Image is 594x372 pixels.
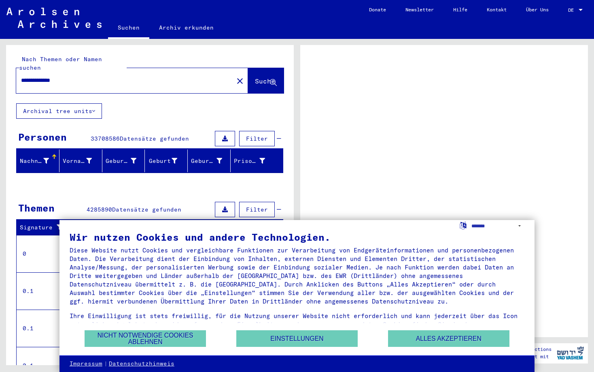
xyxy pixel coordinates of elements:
[6,8,102,28] img: Arolsen_neg.svg
[239,131,275,146] button: Filter
[555,343,586,363] img: yv_logo.png
[148,154,187,167] div: Geburt‏
[17,272,72,310] td: 0.1
[20,223,66,232] div: Signature
[87,206,112,213] span: 4285890
[20,221,74,234] div: Signature
[108,18,149,39] a: Suchen
[248,68,284,93] button: Suche
[70,360,102,368] a: Impressum
[568,7,577,13] span: DE
[459,221,467,229] label: Sprache auswählen
[70,246,524,306] div: Diese Website nutzt Cookies und vergleichbare Funktionen zur Verarbeitung von Endgeräteinformatio...
[149,18,223,37] a: Archiv erkunden
[106,157,137,165] div: Geburtsname
[148,157,177,165] div: Geburt‏
[191,154,232,167] div: Geburtsdatum
[234,154,275,167] div: Prisoner #
[388,330,509,347] button: Alles akzeptieren
[17,310,72,347] td: 0.1
[102,150,145,172] mat-header-cell: Geburtsname
[59,150,102,172] mat-header-cell: Vorname
[239,202,275,217] button: Filter
[17,150,59,172] mat-header-cell: Nachname
[112,206,181,213] span: Datensätze gefunden
[16,103,102,119] button: Archival tree units
[20,157,49,165] div: Nachname
[236,330,358,347] button: Einstellungen
[18,130,67,144] div: Personen
[63,157,92,165] div: Vorname
[85,330,206,347] button: Nicht notwendige Cookies ablehnen
[19,56,102,71] mat-label: Nach Themen oder Namen suchen
[145,150,188,172] mat-header-cell: Geburt‏
[106,154,147,167] div: Geburtsname
[191,157,222,165] div: Geburtsdatum
[235,76,245,86] mat-icon: close
[188,150,231,172] mat-header-cell: Geburtsdatum
[70,312,524,337] div: Ihre Einwilligung ist stets freiwillig, für die Nutzung unserer Website nicht erforderlich und ka...
[246,135,268,142] span: Filter
[255,77,275,85] span: Suche
[234,157,265,165] div: Prisoner #
[109,360,174,368] a: Datenschutzhinweis
[120,135,189,142] span: Datensätze gefunden
[20,154,59,167] div: Nachname
[17,235,72,272] td: 0
[471,220,524,232] select: Sprache auswählen
[231,150,283,172] mat-header-cell: Prisoner #
[70,232,524,242] div: Wir nutzen Cookies und andere Technologien.
[18,201,55,215] div: Themen
[246,206,268,213] span: Filter
[63,154,102,167] div: Vorname
[232,73,248,89] button: Clear
[91,135,120,142] span: 33708586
